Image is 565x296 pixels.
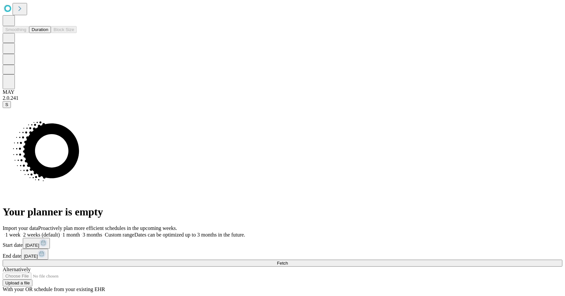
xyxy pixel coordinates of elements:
div: End date [3,249,562,260]
span: 1 week [5,232,20,238]
span: 2 weeks (default) [23,232,60,238]
span: Alternatively [3,267,30,272]
button: [DATE] [21,249,48,260]
span: 3 months [83,232,102,238]
span: With your OR schedule from your existing EHR [3,286,105,292]
button: Fetch [3,260,562,267]
div: Start date [3,238,562,249]
h1: Your planner is empty [3,206,562,218]
button: Duration [29,26,51,33]
span: [DATE] [24,254,38,259]
span: Import your data [3,225,38,231]
span: 1 month [62,232,80,238]
div: MAY [3,89,562,95]
button: Smoothing [3,26,29,33]
span: Custom range [105,232,134,238]
button: [DATE] [23,238,50,249]
button: Block Size [51,26,77,33]
button: S [3,101,11,108]
div: 2.0.241 [3,95,562,101]
span: Fetch [277,261,288,266]
span: Dates can be optimized up to 3 months in the future. [134,232,245,238]
button: Upload a file [3,279,32,286]
span: [DATE] [25,243,39,248]
span: Proactively plan more efficient schedules in the upcoming weeks. [38,225,177,231]
span: S [5,102,8,107]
